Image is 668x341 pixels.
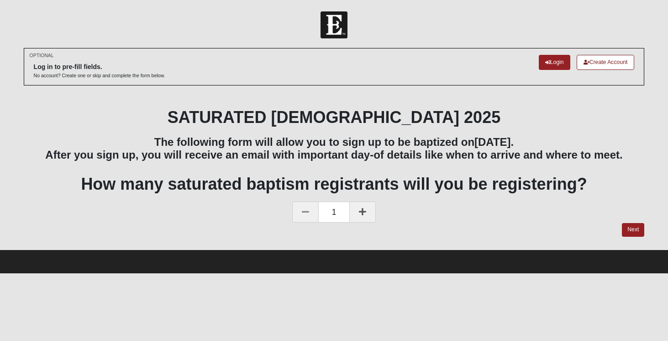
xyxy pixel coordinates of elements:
[34,72,165,79] p: No account? Create one or skip and complete the form below.
[24,107,645,127] h1: SATURATED [DEMOGRAPHIC_DATA] 2025
[577,55,635,70] a: Create Account
[474,136,514,148] b: [DATE].
[24,136,645,162] h3: The following form will allow you to sign up to be baptized on After you sign up, you will receiv...
[622,223,644,236] a: Next
[30,52,54,59] small: OPTIONAL
[24,174,645,194] h1: How many saturated baptism registrants will you be registering?
[319,202,349,223] span: 1
[34,63,165,71] h6: Log in to pre-fill fields.
[321,11,347,38] img: Church of Eleven22 Logo
[539,55,570,70] a: Login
